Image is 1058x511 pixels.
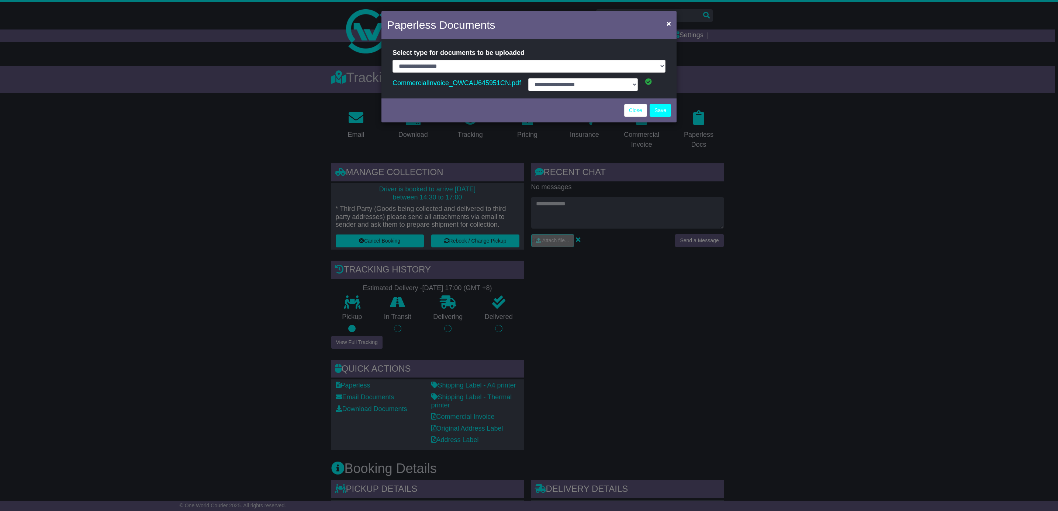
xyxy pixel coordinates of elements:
button: Save [650,104,671,117]
a: Close [624,104,647,117]
h4: Paperless Documents [387,17,495,33]
a: CommercialInvoice_OWCAU645951CN.pdf [393,77,521,88]
button: Close [663,16,675,31]
label: Select type for documents to be uploaded [393,46,525,60]
span: × [667,19,671,28]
